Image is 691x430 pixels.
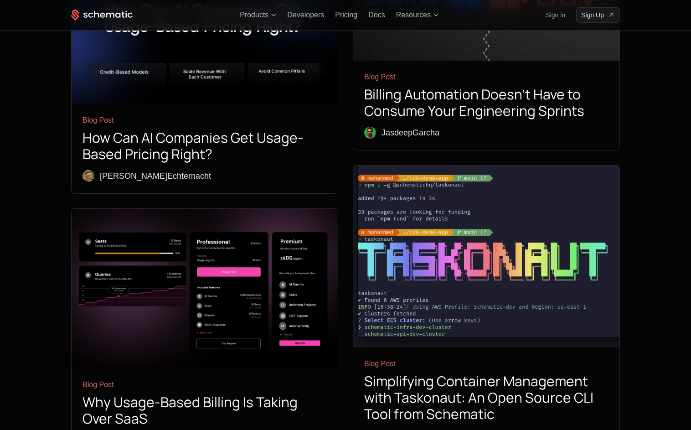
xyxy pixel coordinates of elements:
span: Sign Up [581,10,604,20]
img: imagejas [364,127,376,139]
a: Pricing [335,11,357,19]
h1: Simplifying Container Management with Taskonaut: An Open Source CLI Tool from Schematic [364,373,608,422]
div: Blog Post [364,72,608,83]
div: Jasdeep Garcha [382,126,439,139]
a: Docs [368,11,385,19]
div: Blog Post [83,115,327,126]
a: Developers [287,11,324,19]
a: Sign in [546,8,565,22]
img: Ryan Echternacht [83,170,94,182]
h1: How Can AI Companies Get Usage-Based Pricing Right? [83,130,327,162]
img: Google Keep Note [353,166,619,348]
a: [object Object] [576,7,620,23]
h1: Why Usage-Based Billing Is Taking Over SaaS [83,394,327,427]
img: Pillar - UBP [72,209,338,368]
span: Products [240,11,268,19]
h1: Billing Automation Doesn't Have to Consume Your Engineering Sprints [364,86,608,119]
div: Blog Post [364,358,608,369]
div: [PERSON_NAME] Echternacht [100,170,211,182]
div: Blog Post [83,379,327,390]
span: Resources [396,11,431,19]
